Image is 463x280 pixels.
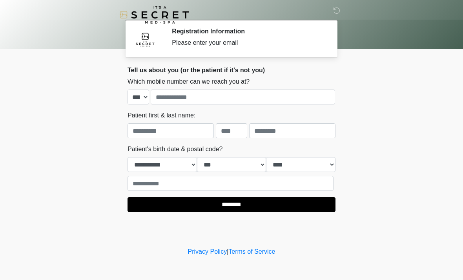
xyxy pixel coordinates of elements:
[188,248,227,255] a: Privacy Policy
[128,66,335,74] h2: Tell us about you (or the patient if it's not you)
[172,27,324,35] h2: Registration Information
[120,6,189,24] img: It's A Secret Med Spa Logo
[172,38,324,48] div: Please enter your email
[227,248,228,255] a: |
[128,145,222,154] label: Patient's birth date & postal code?
[133,27,157,51] img: Agent Avatar
[128,111,195,120] label: Patient first & last name:
[128,77,250,86] label: Which mobile number can we reach you at?
[228,248,275,255] a: Terms of Service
